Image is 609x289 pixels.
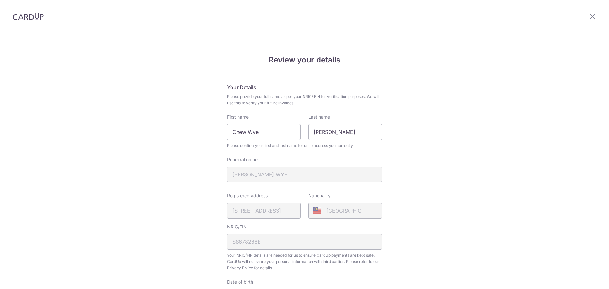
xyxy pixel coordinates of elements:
[13,13,44,20] img: CardUp
[227,142,382,149] span: Please confirm your first and last name for us to address you correctly
[227,193,268,199] label: Registered address
[227,279,253,285] label: Date of birth
[227,114,249,120] label: First name
[227,94,382,106] span: Please provide your full name as per your NRIC/ FIN for verification purposes. We will use this t...
[227,156,258,163] label: Principal name
[308,124,382,140] input: Last name
[227,224,247,230] label: NRIC/FIN
[308,193,331,199] label: Nationality
[308,114,330,120] label: Last name
[227,54,382,66] h4: Review your details
[568,270,603,286] iframe: Opens a widget where you can find more information
[227,124,301,140] input: First Name
[227,83,382,91] h5: Your Details
[227,252,382,271] span: Your NRIC/FIN details are needed for us to ensure CardUp payments are kept safe. CardUp will not ...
